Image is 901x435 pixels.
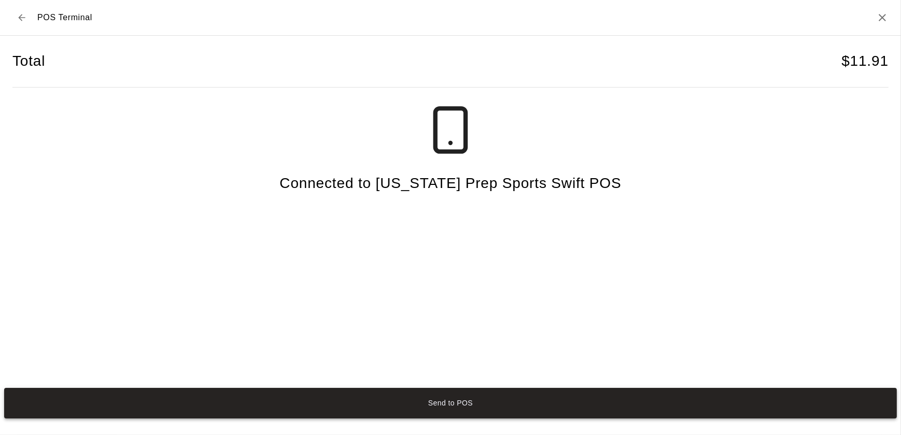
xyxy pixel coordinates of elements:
[4,388,897,418] button: Send to POS
[279,175,621,193] h4: Connected to [US_STATE] Prep Sports Swift POS
[876,11,889,24] button: Close
[12,8,31,27] button: Back to checkout
[12,8,92,27] div: POS Terminal
[12,52,45,70] h4: Total
[841,52,889,70] h4: $ 11.91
